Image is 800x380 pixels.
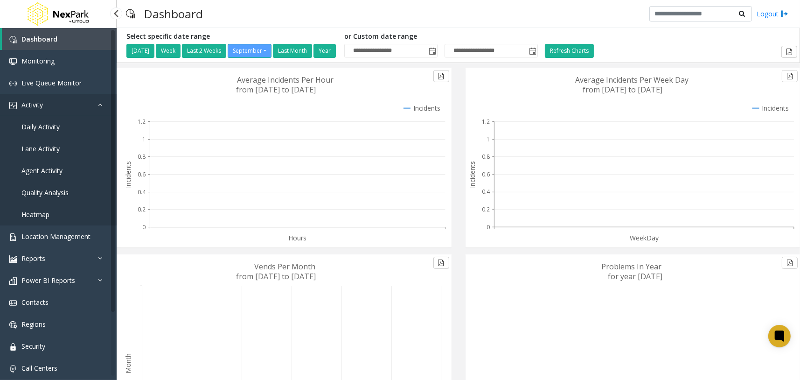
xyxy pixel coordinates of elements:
[21,342,45,351] span: Security
[487,223,490,231] text: 0
[126,44,154,58] button: [DATE]
[344,33,538,41] h5: or Custom date range
[482,205,490,213] text: 0.2
[21,188,69,197] span: Quality Analysis
[9,255,17,263] img: 'icon'
[21,232,90,241] span: Location Management
[468,161,477,188] text: Incidents
[433,70,449,82] button: Export to pdf
[630,233,659,242] text: WeekDay
[124,354,132,374] text: Month
[21,122,60,131] span: Daily Activity
[782,257,798,269] button: Export to pdf
[608,271,662,281] text: for year [DATE]
[138,205,146,213] text: 0.2
[9,80,17,87] img: 'icon'
[124,161,132,188] text: Incidents
[21,298,49,307] span: Contacts
[482,170,490,178] text: 0.6
[156,44,181,58] button: Week
[575,75,689,85] text: Average Incidents Per Week Day
[142,223,146,231] text: 0
[9,36,17,43] img: 'icon'
[228,44,271,58] button: September
[237,75,334,85] text: Average Incidents Per Hour
[482,153,490,161] text: 0.8
[21,100,43,109] span: Activity
[138,188,146,196] text: 0.4
[782,70,798,82] button: Export to pdf
[9,343,17,351] img: 'icon'
[21,210,49,219] span: Heatmap
[138,118,146,126] text: 1.2
[21,56,55,65] span: Monitoring
[126,2,135,25] img: pageIcon
[9,58,17,65] img: 'icon'
[545,44,594,58] button: Refresh Charts
[182,44,226,58] button: Last 2 Weeks
[21,320,46,329] span: Regions
[21,144,60,153] span: Lane Activity
[126,33,337,41] h5: Select specific date range
[9,321,17,329] img: 'icon'
[142,135,146,143] text: 1
[433,257,449,269] button: Export to pdf
[427,44,437,57] span: Toggle popup
[21,276,75,285] span: Power BI Reports
[2,28,117,50] a: Dashboard
[757,9,788,19] a: Logout
[527,44,537,57] span: Toggle popup
[9,233,17,241] img: 'icon'
[139,2,208,25] h3: Dashboard
[21,364,57,373] span: Call Centers
[482,188,490,196] text: 0.4
[138,170,146,178] text: 0.6
[21,254,45,263] span: Reports
[9,365,17,373] img: 'icon'
[781,9,788,19] img: logout
[9,277,17,285] img: 'icon'
[9,102,17,109] img: 'icon'
[237,84,316,95] text: from [DATE] to [DATE]
[237,271,316,281] text: from [DATE] to [DATE]
[313,44,336,58] button: Year
[288,233,306,242] text: Hours
[255,261,316,272] text: Vends Per Month
[21,35,57,43] span: Dashboard
[21,78,82,87] span: Live Queue Monitor
[482,118,490,126] text: 1.2
[21,166,63,175] span: Agent Activity
[9,299,17,307] img: 'icon'
[138,153,146,161] text: 0.8
[273,44,312,58] button: Last Month
[487,135,490,143] text: 1
[601,261,661,272] text: Problems In Year
[781,46,797,58] button: Export to pdf
[583,84,662,95] text: from [DATE] to [DATE]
